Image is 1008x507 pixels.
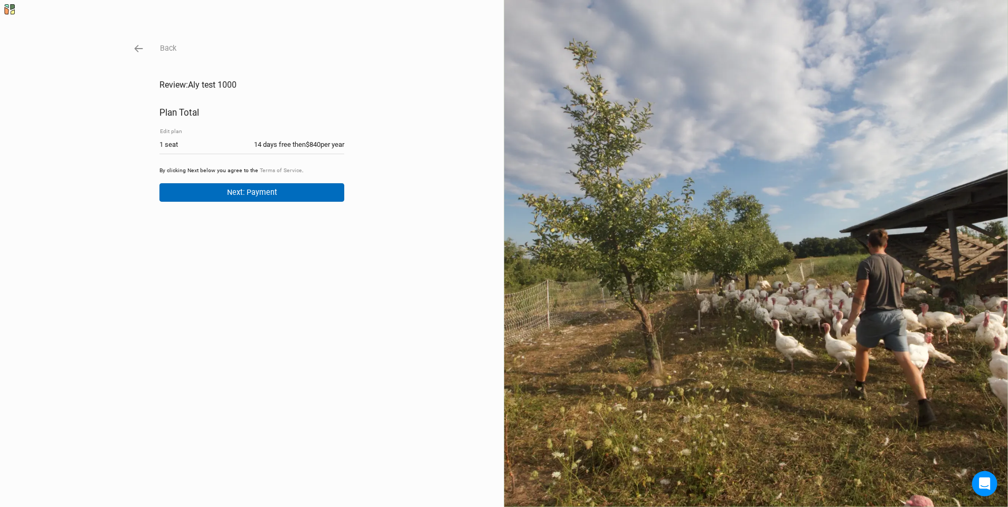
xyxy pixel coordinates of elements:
div: 14 days free then $840 per year [254,140,344,149]
p: By clicking Next below you agree to the . [159,167,344,175]
div: Open Intercom Messenger [972,471,997,496]
a: Terms of Service [260,167,302,174]
button: Back [159,42,177,54]
button: Edit plan [159,127,183,136]
button: Next: Payment [159,183,344,202]
h1: Review: Aly test 1000 [159,80,344,90]
div: 1 seat [159,140,178,149]
h2: Plan Total [159,107,344,118]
